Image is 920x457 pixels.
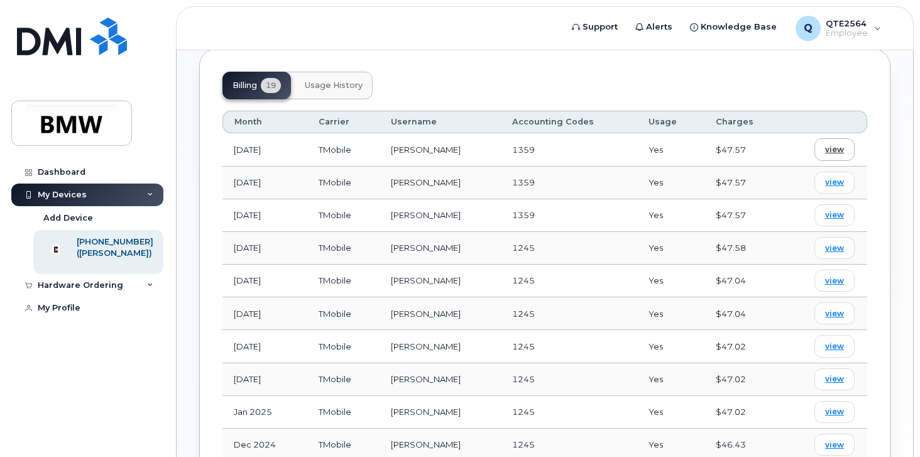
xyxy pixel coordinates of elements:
[307,396,380,429] td: TMobile
[814,335,855,357] a: view
[222,167,307,199] td: [DATE]
[716,144,772,156] div: $47.57
[380,232,501,265] td: [PERSON_NAME]
[563,14,627,40] a: Support
[814,302,855,324] a: view
[814,401,855,423] a: view
[637,167,704,199] td: Yes
[380,111,501,133] th: Username
[825,406,844,417] span: view
[222,232,307,265] td: [DATE]
[512,439,535,449] span: 1245
[646,21,672,33] span: Alerts
[716,242,772,254] div: $47.58
[637,199,704,232] td: Yes
[825,177,844,188] span: view
[704,111,784,133] th: Charges
[627,14,681,40] a: Alerts
[814,204,855,226] a: view
[222,265,307,297] td: [DATE]
[222,330,307,363] td: [DATE]
[825,439,844,451] span: view
[825,275,844,287] span: view
[814,434,855,456] a: view
[804,21,813,36] span: Q
[814,368,855,390] a: view
[305,80,363,91] span: Usage History
[865,402,911,448] iframe: Messenger Launcher
[716,308,772,320] div: $47.04
[716,209,772,221] div: $47.57
[814,138,855,160] a: view
[825,243,844,254] span: view
[307,330,380,363] td: TMobile
[222,363,307,396] td: [DATE]
[380,297,501,330] td: [PERSON_NAME]
[825,308,844,319] span: view
[681,14,786,40] a: Knowledge Base
[716,439,772,451] div: $46.43
[222,396,307,429] td: Jan 2025
[716,177,772,189] div: $47.57
[825,144,844,155] span: view
[716,406,772,418] div: $47.02
[637,133,704,166] td: Yes
[826,18,868,28] span: QTE2564
[825,341,844,352] span: view
[307,167,380,199] td: TMobile
[307,232,380,265] td: TMobile
[826,28,868,38] span: Employee
[512,374,535,384] span: 1245
[380,265,501,297] td: [PERSON_NAME]
[637,111,704,133] th: Usage
[814,237,855,259] a: view
[380,199,501,232] td: [PERSON_NAME]
[307,297,380,330] td: TMobile
[637,232,704,265] td: Yes
[380,330,501,363] td: [PERSON_NAME]
[380,133,501,166] td: [PERSON_NAME]
[380,363,501,396] td: [PERSON_NAME]
[814,270,855,292] a: view
[380,167,501,199] td: [PERSON_NAME]
[380,396,501,429] td: [PERSON_NAME]
[512,177,535,187] span: 1359
[307,199,380,232] td: TMobile
[512,210,535,220] span: 1359
[307,363,380,396] td: TMobile
[825,373,844,385] span: view
[637,363,704,396] td: Yes
[222,297,307,330] td: [DATE]
[716,275,772,287] div: $47.04
[637,297,704,330] td: Yes
[222,199,307,232] td: [DATE]
[512,407,535,417] span: 1245
[512,275,535,285] span: 1245
[814,172,855,194] a: view
[637,330,704,363] td: Yes
[512,341,535,351] span: 1245
[512,145,535,155] span: 1359
[583,21,618,33] span: Support
[637,265,704,297] td: Yes
[716,341,772,353] div: $47.02
[307,111,380,133] th: Carrier
[512,309,535,319] span: 1245
[825,209,844,221] span: view
[307,265,380,297] td: TMobile
[501,111,638,133] th: Accounting Codes
[307,133,380,166] td: TMobile
[222,111,307,133] th: Month
[512,243,535,253] span: 1245
[222,133,307,166] td: [DATE]
[716,373,772,385] div: $47.02
[637,396,704,429] td: Yes
[701,21,777,33] span: Knowledge Base
[787,16,890,41] div: QTE2564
